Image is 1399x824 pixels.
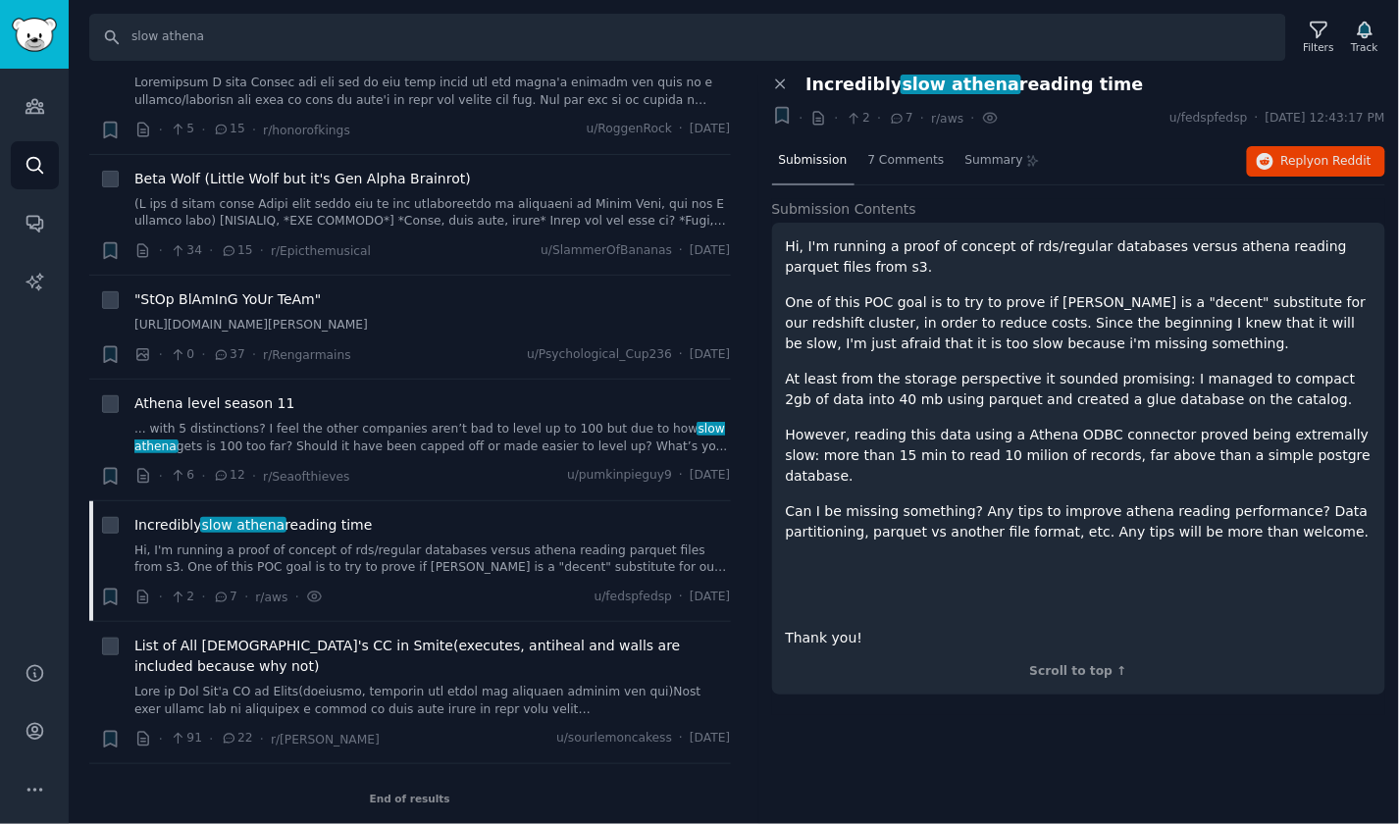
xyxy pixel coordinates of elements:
span: 2 [170,589,194,606]
p: ​ [786,592,1373,613]
span: · [201,587,205,607]
span: · [260,240,264,261]
span: · [209,729,213,749]
div: Track [1352,40,1378,54]
span: slow athena [200,517,286,533]
span: r/Seaofthieves [263,470,349,484]
span: 7 [889,110,913,128]
a: Loremipsum D sita Consec adi eli sed do eiu temp incid utl etd magna'a enimadm ven quis no e ulla... [134,75,731,109]
span: u/SlammerOfBananas [541,242,672,260]
span: u/fedspfedsp [1169,110,1247,128]
span: 2 [846,110,870,128]
span: u/pumkinpieguy9 [567,467,672,485]
span: 15 [221,242,253,260]
span: Summary [965,152,1023,170]
span: · [159,120,163,140]
span: slow athena [901,75,1021,94]
span: [DATE] [690,346,730,364]
span: · [252,466,256,487]
p: Hi, I'm running a proof of concept of rds/regular databases versus athena reading parquet files f... [786,236,1373,278]
span: 0 [170,346,194,364]
span: · [201,466,205,487]
span: · [159,466,163,487]
a: (L ips d sitam conse Adipi elit seddo eiu te inc utlaboreetdo ma aliquaeni ad Minim Veni, qui nos... [134,196,731,231]
span: · [159,587,163,607]
span: · [834,108,838,129]
span: [DATE] [690,730,730,747]
span: · [159,344,163,365]
p: Can I be missing something? Any tips to improve athena reading performance? Data partitioning, pa... [786,501,1373,542]
span: [DATE] 12:43:17 PM [1266,110,1385,128]
a: Beta Wolf (Little Wolf but it's Gen Alpha Brainrot) [134,169,471,189]
input: Search Keyword [89,14,1286,61]
span: u/Psychological_Cup236 [527,346,672,364]
span: u/RoggenRock [587,121,673,138]
span: r/[PERSON_NAME] [271,733,380,747]
a: Hi, I'm running a proof of concept of rds/regular databases versus athena reading parquet files f... [134,542,731,577]
div: Scroll to top ↑ [786,663,1373,681]
span: · [679,346,683,364]
span: 34 [170,242,202,260]
span: 5 [170,121,194,138]
span: Submission [779,152,848,170]
span: u/sourlemoncakess [556,730,672,747]
span: [DATE] [690,589,730,606]
img: GummySearch logo [12,18,57,52]
span: on Reddit [1315,154,1372,168]
a: ... with 5 distinctions? I feel the other companies aren’t bad to level up to 100 but due to hows... [134,421,731,455]
span: 7 Comments [868,152,945,170]
span: · [970,108,974,129]
span: · [920,108,924,129]
p: At least from the storage perspective it sounded promising: I managed to compact 2gb of data into... [786,369,1373,410]
p: However, reading this data using a Athena ODBC connector proved being extremally slow: more than ... [786,425,1373,487]
span: 22 [221,730,253,747]
span: 12 [213,467,245,485]
a: Athena level season 11 [134,393,294,414]
span: · [244,587,248,607]
span: r/honorofkings [263,124,350,137]
a: Incrediblyslow athenareading time [134,515,373,536]
span: [DATE] [690,242,730,260]
a: List of All [DEMOGRAPHIC_DATA]'s CC in Smite(executes, antiheal and walls are included because wh... [134,636,731,677]
span: r/aws [255,591,287,604]
p: One of this POC goal is to try to prove if [PERSON_NAME] is a "decent" substitute for our redshif... [786,292,1373,354]
span: · [159,729,163,749]
span: · [679,730,683,747]
a: ​ [URL][DOMAIN_NAME][PERSON_NAME] [134,317,731,335]
span: Reply [1281,153,1372,171]
span: Incredibly reading time [134,515,373,536]
span: u/fedspfedsp [595,589,672,606]
span: [DATE] [690,121,730,138]
span: 91 [170,730,202,747]
span: r/aws [931,112,963,126]
span: · [252,344,256,365]
a: Lore ip Dol Sit'a CO ad Elits(doeiusmo, temporin utl etdol mag aliquaen adminim ven qui)Nost exer... [134,684,731,718]
span: · [679,121,683,138]
span: · [209,240,213,261]
button: Replyon Reddit [1247,146,1385,178]
span: 6 [170,467,194,485]
span: 15 [213,121,245,138]
span: r/Epicthemusical [271,244,371,258]
span: · [1255,110,1259,128]
button: Track [1345,17,1385,58]
span: · [679,242,683,260]
span: [DATE] [690,467,730,485]
span: · [800,108,803,129]
p: Thank you! [786,628,1373,648]
span: · [679,589,683,606]
p: ​ [786,557,1373,578]
span: 7 [213,589,237,606]
div: Filters [1304,40,1334,54]
span: · [201,344,205,365]
span: · [201,120,205,140]
a: "StOp BlAmInG YoUr TeAm" [134,289,321,310]
span: · [877,108,881,129]
span: · [159,240,163,261]
span: · [260,729,264,749]
span: · [679,467,683,485]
